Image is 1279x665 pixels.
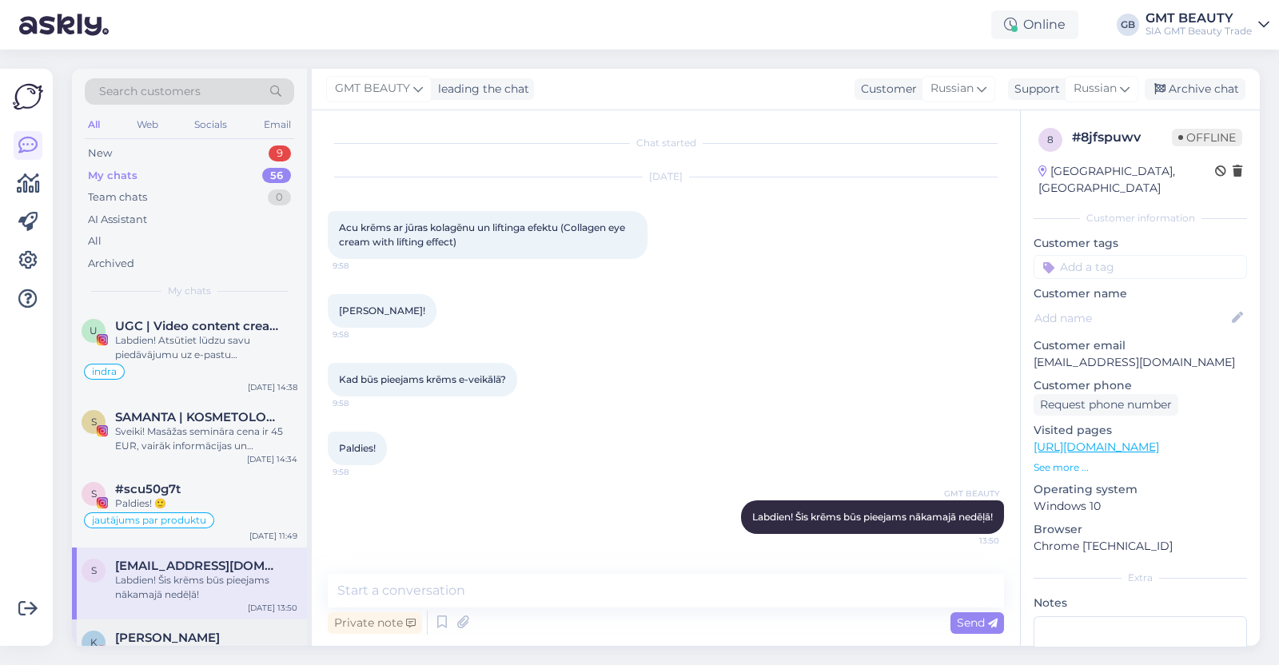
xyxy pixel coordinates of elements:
div: 56 [262,168,291,184]
div: Labdien! Šis krēms būs pieejams nākamajā nedēļā! [115,573,297,602]
span: K [90,636,98,648]
span: 8 [1047,133,1054,145]
div: Paldies! 🙂 [115,496,297,511]
div: 9 [269,145,291,161]
img: Askly Logo [13,82,43,112]
span: #scu50g7t [115,482,181,496]
div: AI Assistant [88,212,147,228]
div: GMT BEAUTY [1146,12,1252,25]
p: Customer email [1034,337,1247,354]
div: Archive chat [1145,78,1245,100]
p: Windows 10 [1034,498,1247,515]
p: Browser [1034,521,1247,538]
div: GB [1117,14,1139,36]
span: 13:50 [939,535,999,547]
a: [URL][DOMAIN_NAME] [1034,440,1159,454]
div: My chats [88,168,137,184]
span: Offline [1172,129,1242,146]
div: All [85,114,103,135]
div: [GEOGRAPHIC_DATA], [GEOGRAPHIC_DATA] [1038,163,1215,197]
p: Chrome [TECHNICAL_ID] [1034,538,1247,555]
div: 0 [268,189,291,205]
div: All [88,233,102,249]
span: soboss@inbox.lv [115,559,281,573]
div: Customer information [1034,211,1247,225]
p: Visited pages [1034,422,1247,439]
span: Send [957,615,998,630]
div: [DATE] 11:49 [249,530,297,542]
span: 9:58 [333,260,392,272]
span: jautājums par produktu [92,516,206,525]
span: S [91,416,97,428]
span: Kristīne Vēbere [115,631,220,645]
span: My chats [168,284,211,298]
span: Russian [1074,80,1117,98]
div: Email [261,114,294,135]
span: Labdien! Šis krēms būs pieejams nākamajā nedēļā! [752,511,993,523]
div: leading the chat [432,81,529,98]
span: SAMANTA | KOSMETOLOGS | RĪGA [115,410,281,424]
div: Team chats [88,189,147,205]
p: [EMAIL_ADDRESS][DOMAIN_NAME] [1034,354,1247,371]
div: Web [133,114,161,135]
div: Online [991,10,1078,39]
div: Attachment [115,645,297,659]
p: Customer phone [1034,377,1247,394]
div: # 8jfspuwv [1072,128,1172,147]
div: [DATE] 13:50 [248,602,297,614]
span: Acu krēms ar jūras kolagēnu un liftinga efektu (Collagen eye cream with lifting effect) [339,221,628,248]
span: Kad būs pieejams krēms e-veikālā? [339,373,506,385]
div: Customer [855,81,917,98]
span: Search customers [99,83,201,100]
a: GMT BEAUTYSIA GMT Beauty Trade [1146,12,1269,38]
p: Operating system [1034,481,1247,498]
span: Paldies! [339,442,376,454]
span: indra [92,367,117,376]
div: Support [1008,81,1060,98]
span: GMT BEAUTY [335,80,410,98]
div: [DATE] [328,169,1004,184]
span: U [90,325,98,336]
div: Sveiki! Masāžas semināra cena ir 45 EUR, vairāk informācijas un pieteikšanās semināram atradīsiet... [115,424,297,453]
div: Chat started [328,136,1004,150]
p: See more ... [1034,460,1247,475]
span: s [91,564,97,576]
input: Add a tag [1034,255,1247,279]
span: 9:58 [333,329,392,340]
p: Notes [1034,595,1247,611]
input: Add name [1034,309,1229,327]
span: UGC | Video content creator for brands | Lifestyle | 📍RIGA [115,319,281,333]
div: SIA GMT Beauty Trade [1146,25,1252,38]
div: Labdien! Atsūtiet lūdzu savu piedāvājumu uz e-pastu [EMAIL_ADDRESS][DOMAIN_NAME]! [115,333,297,362]
span: 9:58 [333,397,392,409]
p: Customer name [1034,285,1247,302]
div: New [88,145,112,161]
div: [DATE] 14:34 [247,453,297,465]
p: Customer tags [1034,235,1247,252]
span: 9:58 [333,466,392,478]
div: Archived [88,256,134,272]
span: Russian [930,80,974,98]
span: [PERSON_NAME]! [339,305,425,317]
div: Private note [328,612,422,634]
div: Extra [1034,571,1247,585]
div: Socials [191,114,230,135]
span: GMT BEAUTY [939,488,999,500]
div: [DATE] 14:38 [248,381,297,393]
span: s [91,488,97,500]
div: Request phone number [1034,394,1178,416]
